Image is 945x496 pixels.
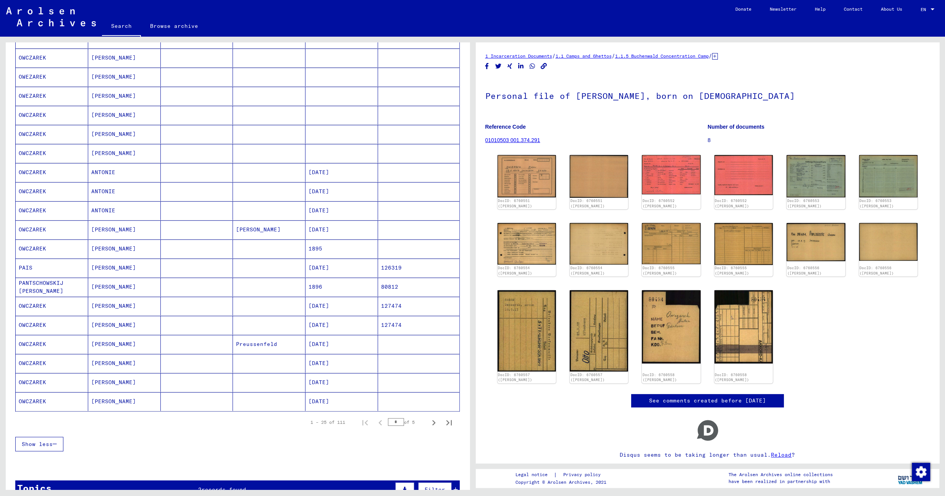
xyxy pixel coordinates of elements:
button: Share on WhatsApp [528,61,536,71]
mat-cell: [PERSON_NAME] [88,335,161,354]
mat-cell: [PERSON_NAME] [88,48,161,67]
a: DocID: 6760554 ([PERSON_NAME]) [498,266,532,275]
img: 002.jpg [859,155,918,197]
b: Number of documents [708,124,764,130]
b: Reference Code [485,124,526,130]
img: yv_logo.png [896,469,925,488]
button: Share on LinkedIn [517,61,525,71]
mat-cell: [PERSON_NAME] [88,87,161,105]
mat-cell: OWEZAREK [16,87,88,105]
img: 002.jpg [570,155,628,197]
span: EN [921,7,929,12]
mat-cell: [PERSON_NAME] [88,68,161,86]
a: DocID: 6760551 ([PERSON_NAME]) [498,199,532,208]
img: 001.jpg [642,290,700,364]
mat-cell: [DATE] [305,182,378,201]
div: 1 – 25 of 111 [310,419,345,426]
mat-cell: [PERSON_NAME] [88,373,161,392]
mat-cell: [PERSON_NAME] [88,106,161,124]
a: DocID: 6760556 ([PERSON_NAME]) [787,266,822,275]
mat-cell: [DATE] [305,354,378,373]
img: 002.jpg [570,223,628,265]
mat-cell: [DATE] [305,201,378,220]
mat-cell: OWCZAREK [16,373,88,392]
button: Previous page [373,415,388,430]
a: Legal notice [515,471,553,479]
mat-cell: [DATE] [305,220,378,239]
h1: Personal file of [PERSON_NAME], born on [DEMOGRAPHIC_DATA] [485,78,930,112]
a: DocID: 6760557 ([PERSON_NAME]) [498,373,532,382]
a: DocID: 6760552 ([PERSON_NAME]) [715,199,749,208]
button: Next page [426,415,441,430]
a: Privacy policy [557,471,609,479]
a: 01010503 001.374.291 [485,137,540,143]
button: Share on Xing [506,61,514,71]
p: Disqus seems to be taking longer than usual. ? [485,451,930,459]
mat-cell: OWCZAREK [16,201,88,220]
span: / [612,52,615,59]
mat-cell: PAIS [16,259,88,277]
mat-cell: OWCZAREK [16,316,88,334]
mat-cell: ANTONIE [88,201,161,220]
img: 002.jpg [714,223,773,265]
mat-cell: [PERSON_NAME] [88,278,161,296]
mat-cell: [PERSON_NAME] [88,354,161,373]
a: DocID: 6760553 ([PERSON_NAME]) [859,199,894,208]
p: The Arolsen Archives online collections [729,471,833,478]
mat-cell: ANTONIE [88,163,161,182]
mat-cell: [PERSON_NAME] [233,220,305,239]
mat-cell: OWCZAREK [16,335,88,354]
mat-cell: [PERSON_NAME] [88,316,161,334]
a: Reload [771,451,792,458]
img: 002.jpg [714,290,773,364]
span: Show less [22,441,53,448]
a: 1.1.5 Buchenwald Concentration Camp [615,53,709,59]
mat-cell: Preussenfeld [233,335,305,354]
span: / [709,52,712,59]
button: Copy link [540,61,548,71]
mat-cell: [PERSON_NAME] [88,239,161,258]
span: Filter [425,486,445,493]
a: DocID: 6760557 ([PERSON_NAME]) [570,373,605,382]
mat-cell: OWCZAREK [16,125,88,144]
img: 001.jpg [642,155,700,194]
img: Arolsen_neg.svg [6,7,96,26]
img: 001.jpg [498,155,556,197]
mat-cell: OWCZAREK [16,163,88,182]
a: Browse archive [141,17,207,35]
a: DocID: 6760555 ([PERSON_NAME]) [643,266,677,275]
mat-cell: OWCZAREK [16,182,88,201]
img: 001.jpg [498,223,556,265]
span: / [552,52,556,59]
a: Search [102,17,141,37]
mat-cell: [DATE] [305,259,378,277]
button: Show less [15,437,63,451]
mat-cell: OWCZAREK [16,239,88,258]
mat-cell: OWCZAREK [16,48,88,67]
a: 1.1 Camps and Ghettos [556,53,612,59]
a: DocID: 6760556 ([PERSON_NAME]) [859,266,894,275]
mat-cell: 1895 [305,239,378,258]
a: DocID: 6760558 ([PERSON_NAME]) [715,373,749,382]
mat-cell: 80812 [378,278,459,296]
img: 001.jpg [787,155,845,197]
mat-cell: [DATE] [305,297,378,315]
a: DocID: 6760553 ([PERSON_NAME]) [787,199,822,208]
mat-cell: [PERSON_NAME] [88,259,161,277]
span: 2 [198,486,202,493]
button: Share on Facebook [483,61,491,71]
a: DocID: 6760552 ([PERSON_NAME]) [643,199,677,208]
div: Change consent [911,462,930,481]
mat-cell: OWCZAREK [16,220,88,239]
img: Change consent [912,463,930,481]
div: of 5 [388,418,426,426]
div: | [515,471,609,479]
mat-cell: OWCZAREK [16,297,88,315]
mat-cell: 127474 [378,316,459,334]
mat-cell: [DATE] [305,163,378,182]
mat-cell: OWCZAREK [16,392,88,411]
a: DocID: 6760551 ([PERSON_NAME]) [570,199,605,208]
mat-cell: 127474 [378,297,459,315]
img: 001.jpg [642,223,700,265]
mat-cell: OWEZAREK [16,68,88,86]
